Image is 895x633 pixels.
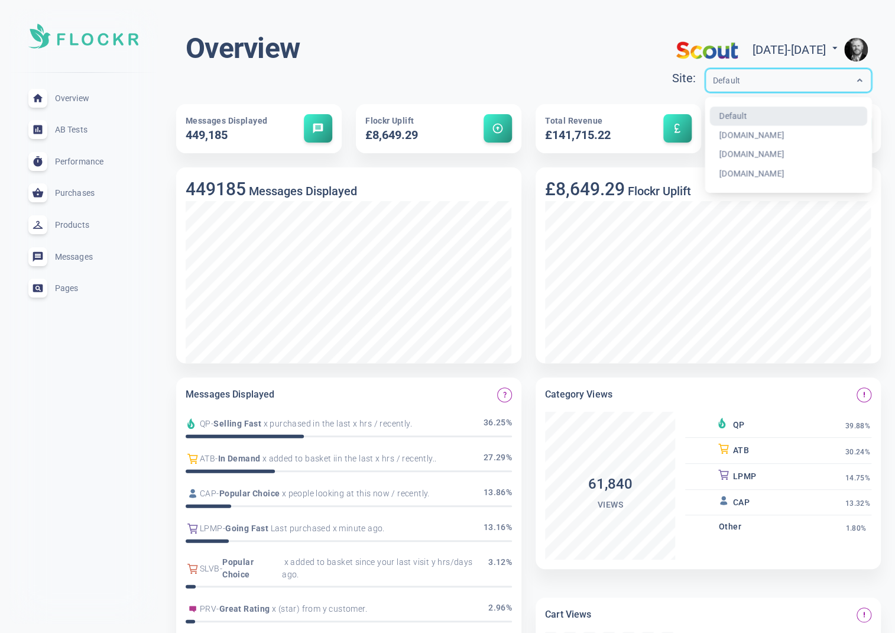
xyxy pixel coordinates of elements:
[672,31,742,69] img: scouts
[752,43,841,57] span: [DATE] - [DATE]
[219,603,270,615] span: Great Rating
[225,522,268,535] span: Going Fast
[484,451,512,466] span: 27.29 %
[709,145,867,164] div: [DOMAIN_NAME]
[213,418,261,430] span: Selling Fast
[672,122,683,134] span: currency_pound
[246,184,357,198] h5: Messages Displayed
[545,127,643,144] h5: £141,715.22
[9,241,157,273] a: Messages
[484,486,512,500] span: 13.86 %
[545,116,602,125] span: Total Revenue
[280,487,429,500] span: x people looking at this now / recently.
[845,474,870,483] span: 14.75%
[860,391,867,398] span: priority_high
[545,179,625,199] h3: £8,649.29
[545,387,612,402] h6: Category Views
[488,602,512,616] span: 2.96 %
[545,607,591,622] h6: Cart Views
[844,38,868,62] img: e9922e3fc00dd5316fa4c56e6d75935f
[9,177,157,209] a: Purchases
[845,448,870,457] span: 30.24%
[261,418,412,430] span: x purchased in the last x hrs / recently.
[857,608,871,622] button: Message views on the cart/basket bage
[365,127,463,144] h5: £8,649.29
[672,69,705,88] div: Site:
[219,487,280,500] span: Popular Choice
[845,422,870,431] span: 39.88%
[9,272,157,304] a: Pages
[186,127,283,144] h5: 449,185
[501,391,508,398] span: question_mark
[484,521,512,535] span: 13.16 %
[282,556,488,581] span: x added to basket since your last visit y hrs/days ago.
[625,184,691,198] h5: Flockr Uplift
[845,499,870,508] span: 13.32%
[186,179,246,199] h3: 449185
[9,114,157,146] a: AB Tests
[709,106,867,126] div: Default
[268,522,385,535] span: Last purchased x minute ago.
[186,116,267,125] span: Messages Displayed
[492,122,504,134] span: arrow_circle_up
[709,126,867,146] div: [DOMAIN_NAME]
[312,122,324,134] span: message
[222,556,282,581] span: Popular Choice
[200,453,218,465] span: ATB -
[28,24,138,49] img: Soft UI Logo
[270,603,367,615] span: x (star) from y customer.
[200,603,219,615] span: PRV -
[200,522,225,535] span: LPMP -
[9,146,157,177] a: Performance
[845,524,866,533] span: 1.80%
[545,474,676,494] h4: 61,840
[365,116,414,125] span: Flockr Uplift
[709,164,867,184] div: [DOMAIN_NAME]
[186,31,300,66] h1: Overview
[497,387,512,402] button: Which Flockr messages are displayed the most
[484,416,512,431] span: 36.25 %
[857,387,871,402] button: Message views on the category page
[200,487,219,500] span: CAP -
[200,563,222,575] span: SLVB -
[860,611,867,618] span: priority_high
[598,500,623,509] span: Views
[218,453,261,465] span: In Demand
[9,82,157,114] a: Overview
[9,209,157,241] a: Products
[186,387,274,402] h6: Messages Displayed
[260,453,436,465] span: x added to basket iin the last x hrs / recently..
[488,556,512,581] span: 3.12 %
[200,418,213,430] span: QP -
